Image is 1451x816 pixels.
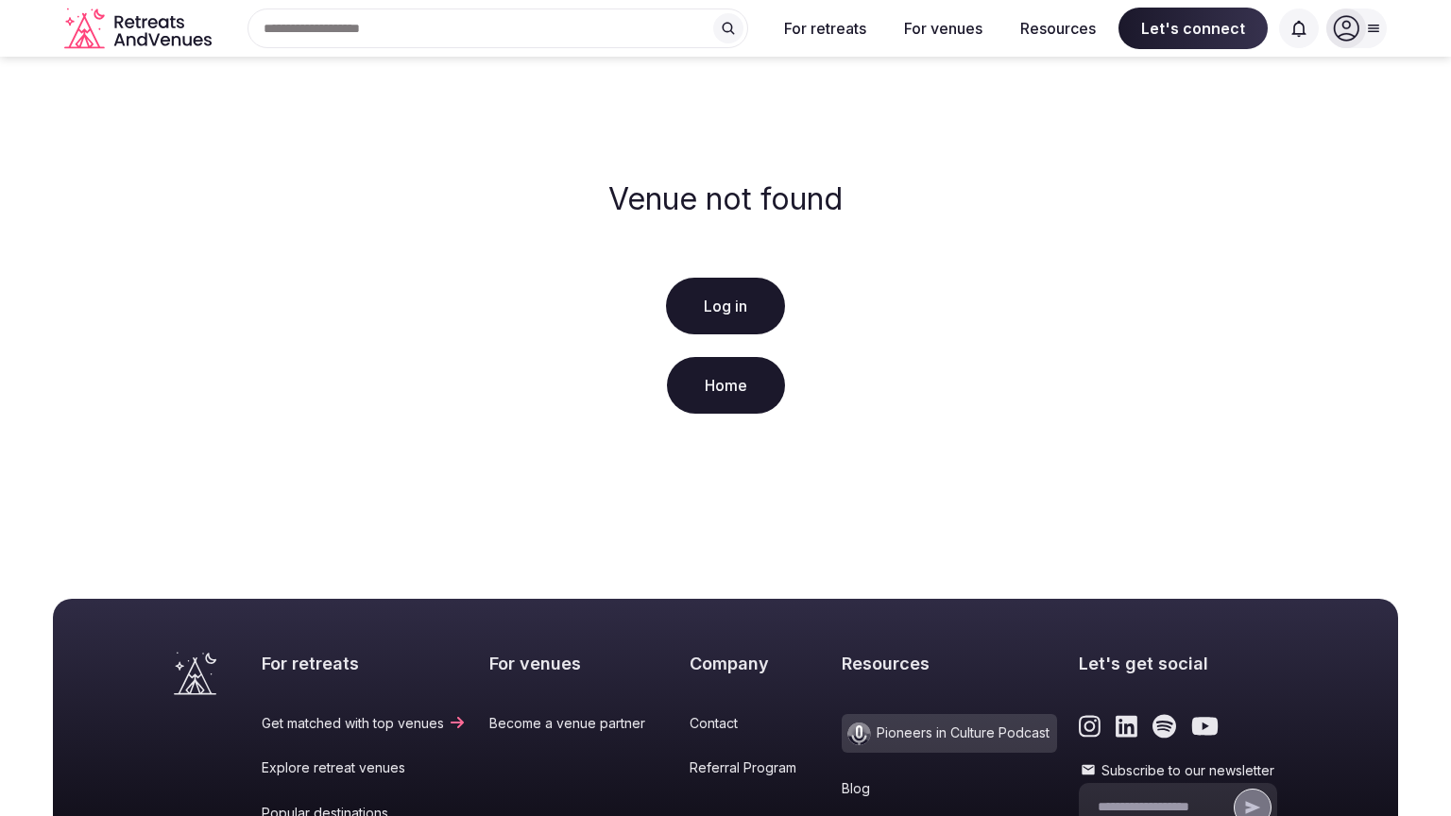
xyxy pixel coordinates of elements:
[608,181,843,217] h2: Venue not found
[1079,714,1101,739] a: Link to the retreats and venues Instagram page
[889,8,998,49] button: For venues
[262,714,467,733] a: Get matched with top venues
[842,779,1057,798] a: Blog
[1152,714,1176,739] a: Link to the retreats and venues Spotify page
[489,652,668,675] h2: For venues
[489,714,668,733] a: Become a venue partner
[1079,652,1277,675] h2: Let's get social
[690,758,819,777] a: Referral Program
[842,652,1057,675] h2: Resources
[1005,8,1111,49] button: Resources
[1118,8,1268,49] span: Let's connect
[64,8,215,50] svg: Retreats and Venues company logo
[174,652,216,695] a: Visit the homepage
[1116,714,1137,739] a: Link to the retreats and venues LinkedIn page
[64,8,215,50] a: Visit the homepage
[842,714,1057,753] a: Pioneers in Culture Podcast
[690,652,819,675] h2: Company
[769,8,881,49] button: For retreats
[262,758,467,777] a: Explore retreat venues
[667,357,785,414] a: Home
[1079,761,1277,780] label: Subscribe to our newsletter
[1191,714,1219,739] a: Link to the retreats and venues Youtube page
[666,278,785,334] a: Log in
[690,714,819,733] a: Contact
[262,652,467,675] h2: For retreats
